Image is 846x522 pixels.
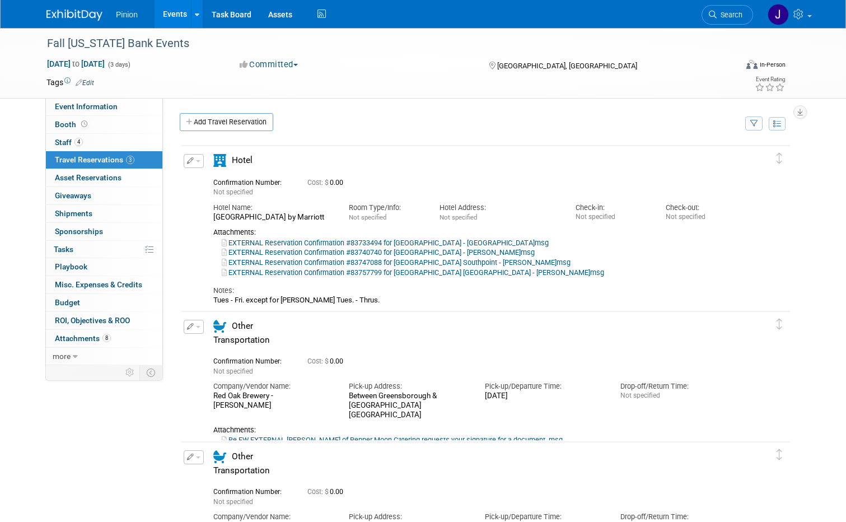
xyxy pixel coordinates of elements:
[55,334,111,343] span: Attachments
[777,153,782,164] i: Click and drag to move item
[54,245,73,254] span: Tasks
[307,488,330,496] span: Cost: $
[768,4,789,25] img: Jennifer Plumisto
[213,354,291,366] div: Confirmation Number:
[53,352,71,361] span: more
[46,223,162,240] a: Sponsorships
[222,258,571,267] a: EXTERNAL Reservation Confirmation #83747088 for [GEOGRAPHIC_DATA] Southpoint - [PERSON_NAME]msg
[46,59,105,69] span: [DATE] [DATE]
[46,116,162,133] a: Booth
[213,391,332,411] div: Red Oak Brewery - [PERSON_NAME]
[440,203,558,213] div: Hotel Address:
[126,156,134,164] span: 3
[55,173,121,182] span: Asset Reservations
[213,228,740,237] div: Attachments:
[46,348,162,365] a: more
[107,61,130,68] span: (3 days)
[213,498,253,506] span: Not specified
[55,155,134,164] span: Travel Reservations
[307,357,330,365] span: Cost: $
[55,120,90,129] span: Booth
[213,154,226,167] i: Hotel
[213,451,270,476] span: Other Transportation
[55,102,118,111] span: Event Information
[213,320,226,333] i: Other Transportation
[307,488,348,496] span: 0.00
[702,5,753,25] a: Search
[46,294,162,311] a: Budget
[485,512,604,522] div: Pick-up/Departure Time:
[46,134,162,151] a: Staff4
[55,191,91,200] span: Giveaways
[717,11,742,19] span: Search
[576,213,649,221] div: Not specified
[213,381,332,391] div: Company/Vendor Name:
[213,512,332,522] div: Company/Vendor Name:
[222,268,604,277] a: EXTERNAL Reservation Confirmation #83757799 for [GEOGRAPHIC_DATA] [GEOGRAPHIC_DATA] - [PERSON_NAM...
[140,365,163,380] td: Toggle Event Tabs
[46,241,162,258] a: Tasks
[222,248,535,257] a: EXTERNAL Reservation Confirmation #83740740 for [GEOGRAPHIC_DATA] - [PERSON_NAME]msg
[46,330,162,347] a: Attachments8
[676,58,786,75] div: Event Format
[55,316,130,325] span: ROI, Objectives & ROO
[120,365,140,380] td: Personalize Event Tab Strip
[213,321,270,345] span: Other Transportation
[43,34,723,54] div: Fall [US_STATE] Bank Events
[666,203,740,213] div: Check-out:
[55,227,103,236] span: Sponsorships
[222,239,549,247] a: EXTERNAL Reservation Confirmation #83733494 for [GEOGRAPHIC_DATA] - [GEOGRAPHIC_DATA]msg
[349,512,468,522] div: Pick-up Address:
[74,138,83,146] span: 4
[777,319,782,330] i: Click and drag to move item
[213,484,291,496] div: Confirmation Number:
[750,120,758,128] i: Filter by Traveler
[759,60,786,69] div: In-Person
[236,59,302,71] button: Committed
[620,391,739,400] div: Not specified
[213,213,332,222] div: [GEOGRAPHIC_DATA] by Marriott
[620,381,739,391] div: Drop-off/Return Time:
[746,60,758,69] img: Format-Inperson.png
[307,179,330,187] span: Cost: $
[46,276,162,293] a: Misc. Expenses & Credits
[46,205,162,222] a: Shipments
[79,120,90,128] span: Booth not reserved yet
[213,203,332,213] div: Hotel Name:
[349,203,423,213] div: Room Type/Info:
[349,391,468,420] div: Between Greensborough & [GEOGRAPHIC_DATA] [GEOGRAPHIC_DATA]
[213,296,740,305] div: Tues - Fri. except for [PERSON_NAME] Tues. - Thrus.
[55,138,83,147] span: Staff
[213,367,253,375] span: Not specified
[576,203,649,213] div: Check-in:
[213,450,226,463] i: Other Transportation
[55,298,80,307] span: Budget
[232,155,253,165] span: Hotel
[213,426,740,435] div: Attachments:
[76,79,94,87] a: Edit
[71,59,81,68] span: to
[440,213,477,221] span: Not specified
[485,391,604,401] div: [DATE]
[666,213,740,221] div: Not specified
[485,381,604,391] div: Pick-up/Departure Time:
[46,258,162,276] a: Playbook
[180,113,273,131] a: Add Travel Reservation
[213,286,740,296] div: Notes:
[46,10,102,21] img: ExhibitDay
[55,262,87,271] span: Playbook
[46,151,162,169] a: Travel Reservations3
[777,449,782,460] i: Click and drag to move item
[222,436,563,444] a: Re FW EXTERNAL [PERSON_NAME] of Pepper Moon Catering requests your signature for a document..msg
[213,175,291,187] div: Confirmation Number:
[55,280,142,289] span: Misc. Expenses & Credits
[46,77,94,88] td: Tags
[116,10,138,19] span: Pinion
[307,357,348,365] span: 0.00
[497,62,637,70] span: [GEOGRAPHIC_DATA], [GEOGRAPHIC_DATA]
[55,209,92,218] span: Shipments
[620,512,739,522] div: Drop-off/Return Time:
[46,98,162,115] a: Event Information
[46,312,162,329] a: ROI, Objectives & ROO
[46,187,162,204] a: Giveaways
